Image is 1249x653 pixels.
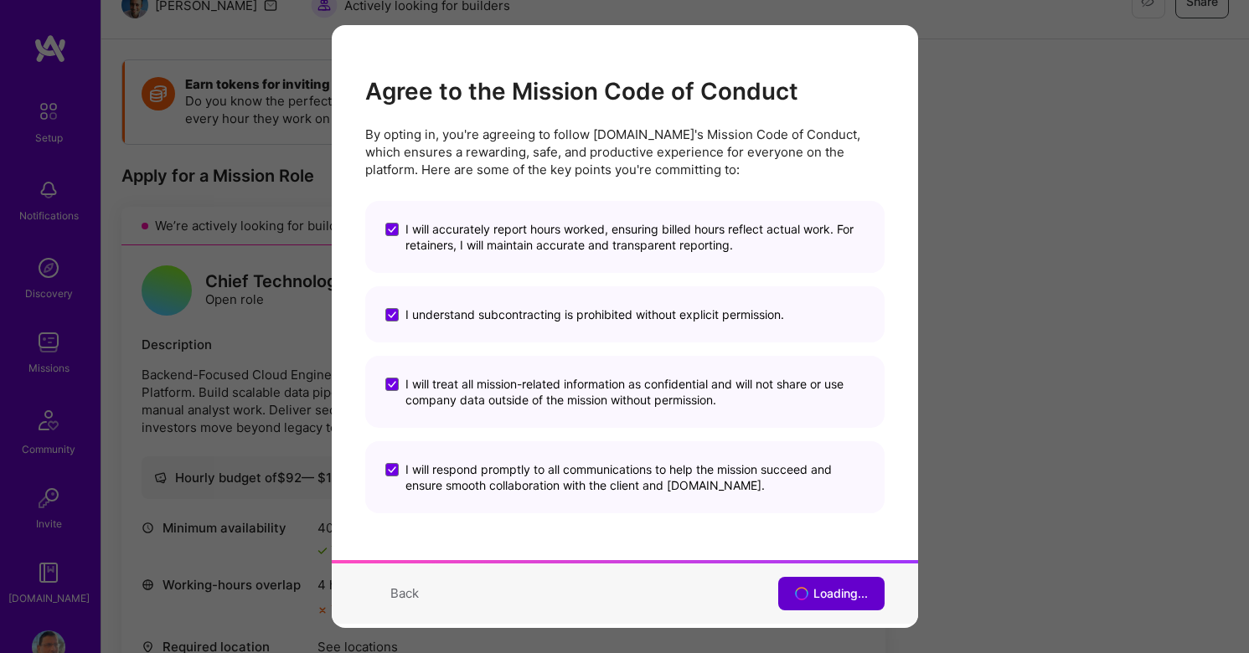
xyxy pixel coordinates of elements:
span: I will treat all mission-related information as confidential and will not share or use company da... [405,376,864,408]
button: Back [365,584,419,602]
p: By opting in, you're agreeing to follow [DOMAIN_NAME]'s Mission Code of Conduct, which ensures a ... [365,126,885,178]
span: I will accurately report hours worked, ensuring billed hours reflect actual work. For retainers, ... [405,221,864,253]
span: Back [390,585,419,601]
h2: Agree to the Mission Code of Conduct [365,78,885,105]
span: I will respond promptly to all communications to help the mission succeed and ensure smooth colla... [405,461,864,493]
i: icon ArrowBack [365,589,384,601]
span: I understand subcontracting is prohibited without explicit permission. [405,306,784,322]
div: modal [332,25,918,628]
